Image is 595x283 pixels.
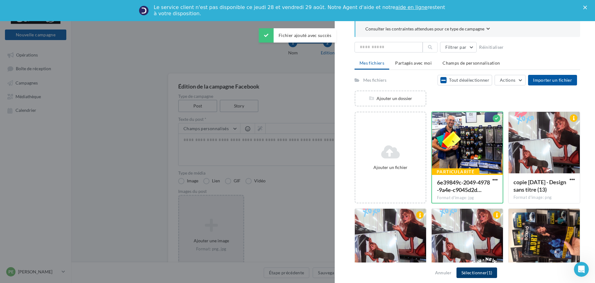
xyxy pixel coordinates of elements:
[477,43,506,51] button: Réinitialiser
[438,75,492,85] button: Tout désélectionner
[528,75,577,85] button: Importer un fichier
[432,168,479,175] div: Particularité
[355,95,425,102] div: Ajouter un dossier
[440,42,477,52] button: Filtrer par
[433,269,454,276] button: Annuler
[500,77,515,83] span: Actions
[574,262,589,277] iframe: Intercom live chat
[365,25,490,33] button: Consulter les contraintes attendues pour ce type de campagne
[583,6,589,9] div: Fermer
[359,60,384,66] span: Mes fichiers
[154,4,446,17] div: Le service client n'est pas disponible ce jeudi 28 et vendredi 29 août. Notre Agent d'aide et not...
[495,75,526,85] button: Actions
[365,26,484,32] span: Consulter les contraintes attendues pour ce type de campagne
[395,60,432,66] span: Partagés avec moi
[513,179,566,193] span: copie 29-08-2025 - Design sans titre (13)
[533,77,572,83] span: Importer un fichier
[259,28,336,43] div: Fichier ajouté avec succès
[395,4,427,10] a: aide en ligne
[456,267,497,278] button: Sélectionner(1)
[513,195,575,200] div: Format d'image: png
[358,164,423,171] div: Ajouter un fichier
[437,179,490,193] span: 6e39849c-2049-4978-9a4e-c9045d2d2034
[363,77,386,83] div: Mes fichiers
[443,60,500,66] span: Champs de personnalisation
[139,6,149,16] img: Profile image for Service-Client
[437,195,498,201] div: Format d'image: jpg
[487,270,492,275] span: (1)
